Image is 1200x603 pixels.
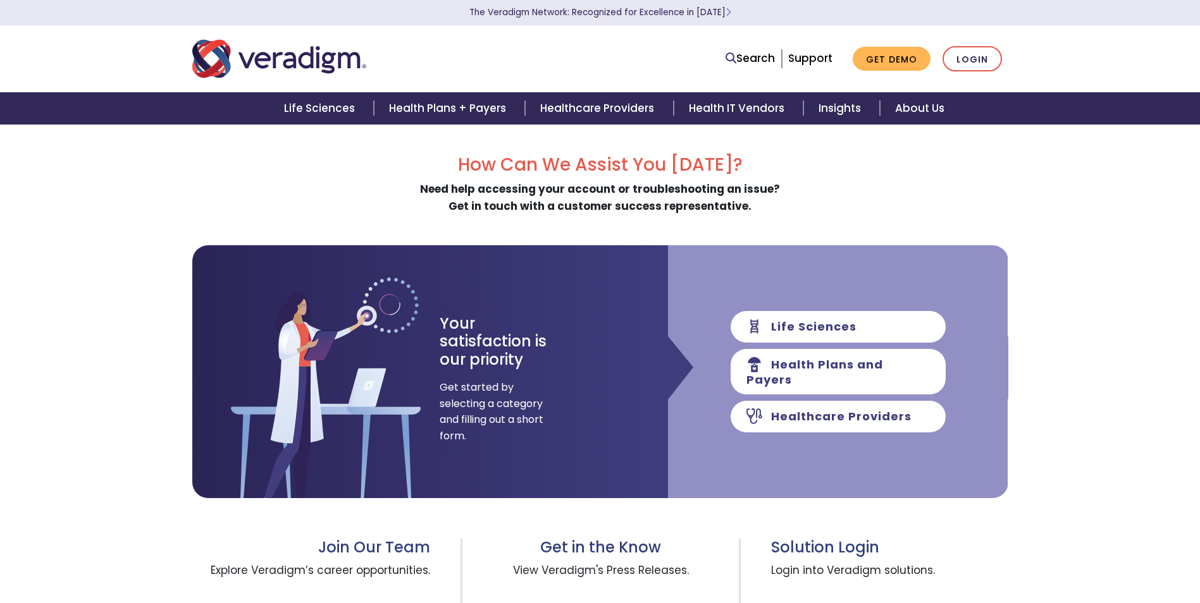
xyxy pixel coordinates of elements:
a: Healthcare Providers [525,92,673,125]
img: Veradigm logo [192,38,366,80]
a: Life Sciences [269,92,374,125]
a: Search [726,50,775,67]
a: Support [788,51,832,66]
h3: Join Our Team [192,539,431,557]
a: Login [943,46,1002,72]
a: Health IT Vendors [674,92,803,125]
span: Learn More [726,6,731,18]
a: About Us [880,92,960,125]
span: Explore Veradigm’s career opportunities. [192,557,431,602]
a: Health Plans + Payers [374,92,525,125]
span: View Veradigm's Press Releases. [493,557,708,602]
h3: Solution Login [771,539,1008,557]
a: The Veradigm Network: Recognized for Excellence in [DATE]Learn More [469,6,731,18]
span: Get started by selecting a category and filling out a short form. [440,379,544,444]
h3: Your satisfaction is our priority [440,315,569,369]
h3: Get in the Know [493,539,708,557]
span: Login into Veradigm solutions. [771,557,1008,602]
a: Get Demo [853,47,931,71]
a: Insights [803,92,880,125]
strong: Need help accessing your account or troubleshooting an issue? Get in touch with a customer succes... [420,181,780,214]
h2: How Can We Assist You [DATE]? [192,154,1008,176]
